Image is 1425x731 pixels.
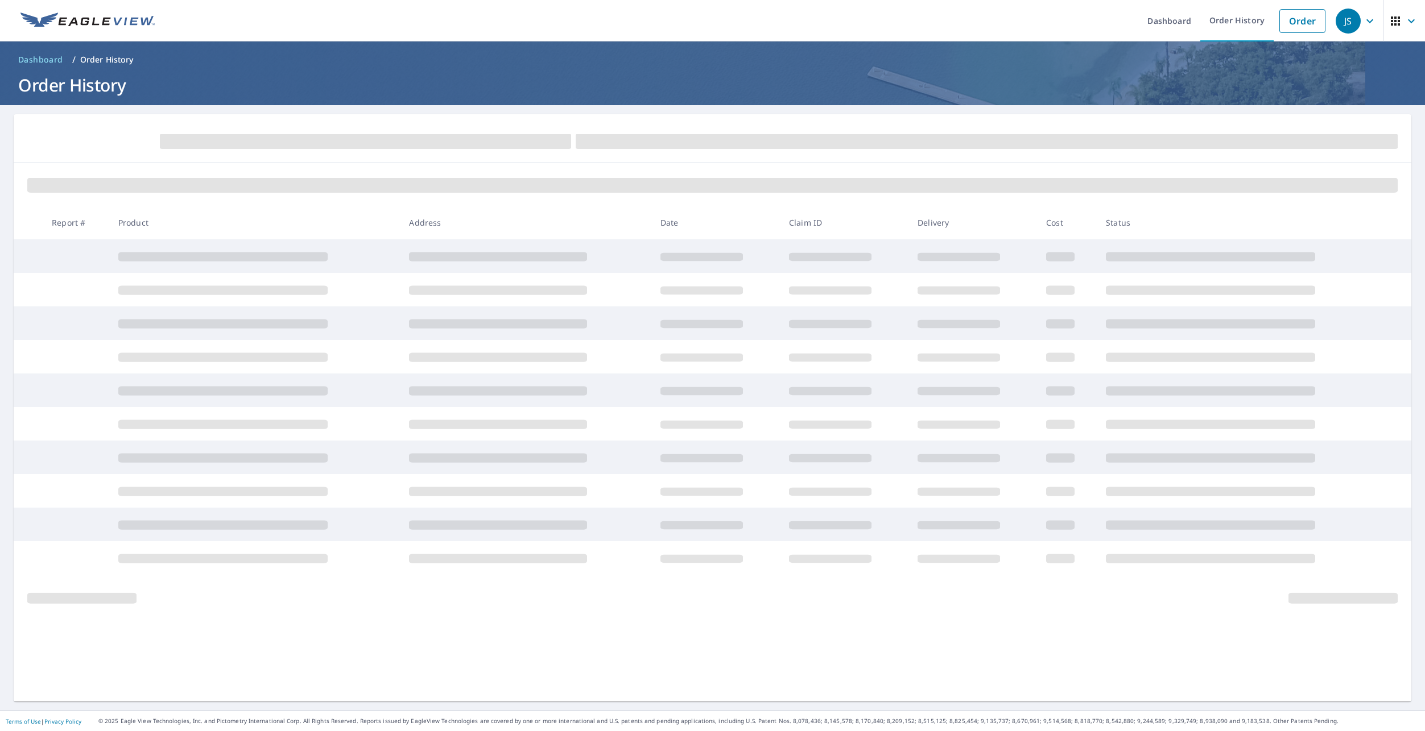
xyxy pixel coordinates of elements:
a: Terms of Use [6,717,41,725]
a: Privacy Policy [44,717,81,725]
p: Order History [80,54,134,65]
span: Dashboard [18,54,63,65]
th: Claim ID [780,206,908,239]
th: Report # [43,206,109,239]
a: Dashboard [14,51,68,69]
th: Cost [1037,206,1097,239]
li: / [72,53,76,67]
th: Address [400,206,651,239]
th: Status [1097,206,1388,239]
h1: Order History [14,73,1411,97]
nav: breadcrumb [14,51,1411,69]
img: EV Logo [20,13,155,30]
p: © 2025 Eagle View Technologies, Inc. and Pictometry International Corp. All Rights Reserved. Repo... [98,717,1419,725]
th: Date [651,206,780,239]
th: Product [109,206,400,239]
div: JS [1336,9,1361,34]
a: Order [1279,9,1325,33]
p: | [6,718,81,725]
th: Delivery [908,206,1037,239]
